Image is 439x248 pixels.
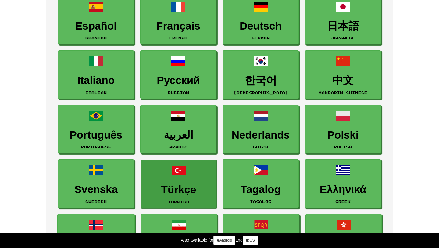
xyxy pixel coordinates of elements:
small: Portuguese [81,145,111,149]
small: Spanish [85,36,107,40]
h3: Türkçe [144,184,213,196]
a: Android [213,236,235,245]
small: Polish [334,145,352,149]
h3: 日本語 [308,20,378,32]
small: Swedish [85,199,107,204]
small: Turkish [168,200,189,204]
a: ΕλληνικάGreek [305,159,381,208]
h3: العربية [144,129,213,141]
a: ItalianoItalian [58,50,134,99]
small: Arabic [169,145,187,149]
a: NederlandsDutch [223,105,299,154]
h3: Italiano [61,75,131,86]
small: Greek [335,199,351,204]
small: Dutch [253,145,268,149]
h3: Português [61,129,131,141]
a: PolskiPolish [305,105,381,154]
small: Russian [168,90,189,95]
small: Mandarin Chinese [319,90,367,95]
h3: Русский [144,75,213,86]
h3: Svenska [61,184,131,195]
a: TagalogTagalog [223,159,299,208]
a: العربيةArabic [140,105,216,154]
small: Japanese [331,36,355,40]
small: Italian [85,90,107,95]
h3: 中文 [308,75,378,86]
h3: Español [61,20,131,32]
small: German [252,36,270,40]
h3: Polski [308,129,378,141]
a: 中文Mandarin Chinese [305,50,381,99]
h3: Tagalog [226,184,295,195]
a: 한국어[DEMOGRAPHIC_DATA] [223,50,299,99]
h3: Ελληνικά [308,184,378,195]
h3: Nederlands [226,129,295,141]
a: SvenskaSwedish [58,159,134,208]
a: PortuguêsPortuguese [58,105,134,154]
small: [DEMOGRAPHIC_DATA] [234,90,288,95]
h3: Deutsch [226,20,295,32]
h3: Français [144,20,213,32]
a: iOS [243,236,258,245]
a: РусскийRussian [140,50,216,99]
h3: 한국어 [226,75,295,86]
a: TürkçeTurkish [141,160,217,208]
small: Tagalog [250,199,271,204]
small: French [169,36,187,40]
